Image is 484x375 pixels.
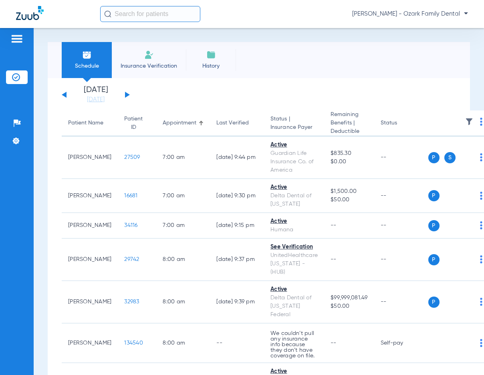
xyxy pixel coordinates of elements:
li: [DATE] [72,86,120,104]
span: Deductible [331,127,368,136]
span: [PERSON_NAME] - Ozark Family Dental [352,10,468,18]
td: [PERSON_NAME] [62,281,118,323]
div: Active [270,183,318,192]
span: 134540 [124,340,143,346]
td: -- [374,136,428,179]
img: Manual Insurance Verification [144,50,154,60]
span: Insurance Payer [270,123,318,132]
a: [DATE] [72,96,120,104]
td: 7:00 AM [156,136,210,179]
img: group-dot-blue.svg [480,339,482,347]
td: [DATE] 9:39 PM [210,281,264,323]
span: P [428,190,440,201]
div: UnitedHealthcare [US_STATE] - (HUB) [270,251,318,277]
th: Remaining Benefits | [324,110,374,136]
td: [DATE] 9:15 PM [210,213,264,239]
td: Self-pay [374,323,428,363]
span: -- [331,340,337,346]
img: hamburger-icon [10,34,23,44]
span: P [428,297,440,308]
span: $99,999,081.49 [331,294,368,302]
span: Insurance Verification [118,62,180,70]
td: [PERSON_NAME] [62,213,118,239]
div: Patient Name [68,119,103,127]
div: Last Verified [216,119,258,127]
img: group-dot-blue.svg [480,221,482,229]
img: Schedule [82,50,92,60]
div: Appointment [163,119,204,127]
img: Zuub Logo [16,6,44,20]
div: Patient ID [124,115,143,132]
span: S [444,152,456,163]
td: [PERSON_NAME] [62,239,118,281]
div: Active [270,285,318,294]
span: $0.00 [331,158,368,166]
th: Status | [264,110,324,136]
span: P [428,152,440,163]
img: filter.svg [465,118,473,126]
span: 32983 [124,299,139,305]
td: 8:00 AM [156,323,210,363]
div: Active [270,141,318,149]
p: We couldn’t pull any insurance info because they don’t have coverage on file. [270,331,318,359]
span: $50.00 [331,302,368,311]
div: Appointment [163,119,196,127]
td: 7:00 AM [156,179,210,213]
td: [PERSON_NAME] [62,179,118,213]
span: -- [331,223,337,228]
div: Last Verified [216,119,249,127]
td: -- [374,179,428,213]
div: Patient ID [124,115,150,132]
td: -- [374,281,428,323]
span: 16681 [124,193,137,199]
td: [DATE] 9:37 PM [210,239,264,281]
span: P [428,220,440,231]
td: -- [374,213,428,239]
img: group-dot-blue.svg [480,298,482,306]
div: See Verification [270,243,318,251]
td: [PERSON_NAME] [62,136,118,179]
td: [DATE] 9:30 PM [210,179,264,213]
div: Delta Dental of [US_STATE] [270,192,318,209]
img: group-dot-blue.svg [480,255,482,263]
div: Humana [270,226,318,234]
img: group-dot-blue.svg [480,153,482,161]
img: Search Icon [104,10,111,18]
input: Search for patients [100,6,200,22]
div: Patient Name [68,119,111,127]
span: $835.30 [331,149,368,158]
span: -- [331,257,337,262]
td: -- [374,239,428,281]
span: 27509 [124,154,140,160]
div: Delta Dental of [US_STATE] Federal [270,294,318,319]
td: [DATE] 9:44 PM [210,136,264,179]
span: $1,500.00 [331,187,368,196]
th: Status [374,110,428,136]
img: History [206,50,216,60]
img: group-dot-blue.svg [480,192,482,200]
span: History [192,62,230,70]
span: $50.00 [331,196,368,204]
span: Schedule [68,62,106,70]
div: Active [270,217,318,226]
span: 29742 [124,257,139,262]
span: 34116 [124,223,137,228]
td: 8:00 AM [156,281,210,323]
td: 7:00 AM [156,213,210,239]
div: Guardian Life Insurance Co. of America [270,149,318,174]
td: [PERSON_NAME] [62,323,118,363]
td: 8:00 AM [156,239,210,281]
img: group-dot-blue.svg [480,118,482,126]
span: P [428,254,440,265]
td: -- [210,323,264,363]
